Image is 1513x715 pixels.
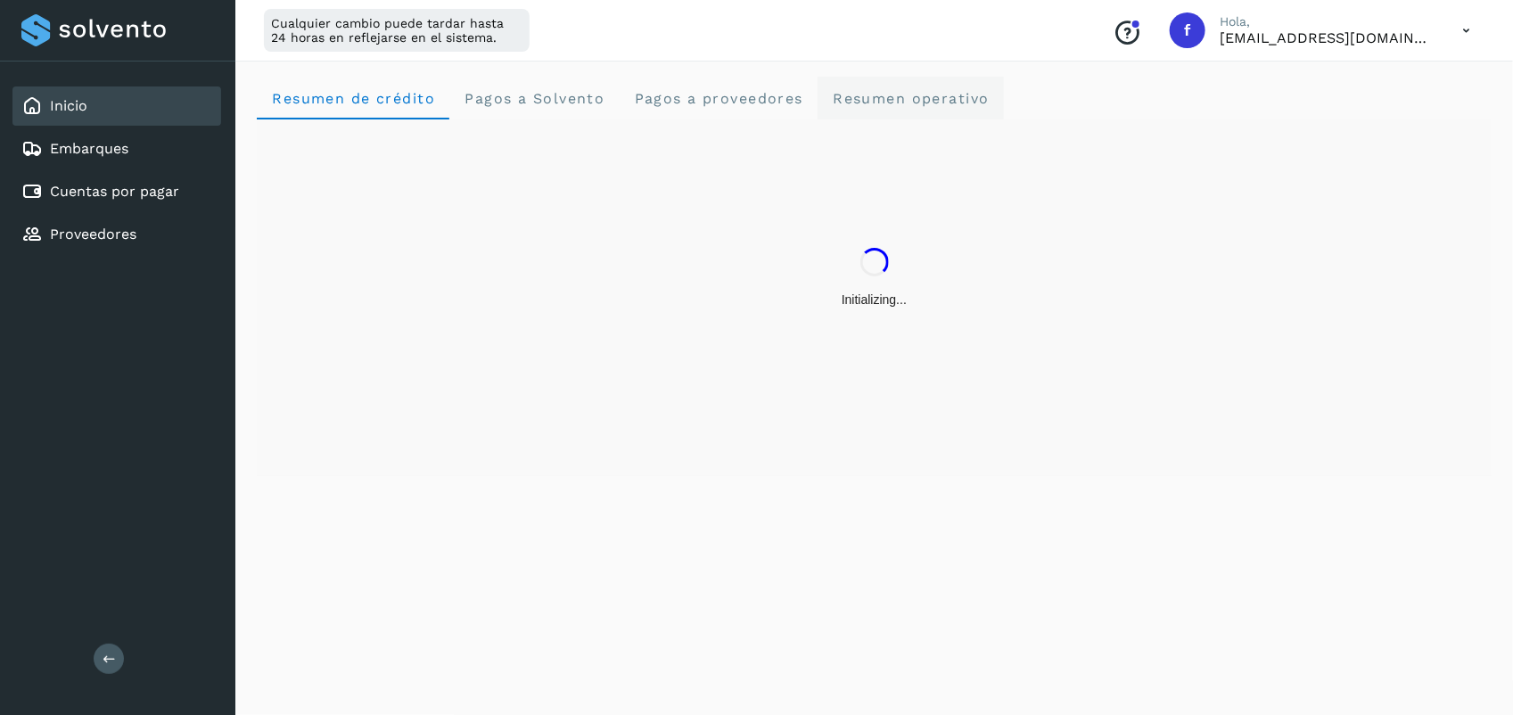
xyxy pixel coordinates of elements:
[50,97,87,114] a: Inicio
[50,140,128,157] a: Embarques
[12,129,221,168] div: Embarques
[12,215,221,254] div: Proveedores
[12,86,221,126] div: Inicio
[271,90,435,107] span: Resumen de crédito
[50,183,179,200] a: Cuentas por pagar
[832,90,990,107] span: Resumen operativo
[1220,29,1434,46] p: fepadilla@niagarawater.com
[264,9,530,52] div: Cualquier cambio puede tardar hasta 24 horas en reflejarse en el sistema.
[50,226,136,242] a: Proveedores
[12,172,221,211] div: Cuentas por pagar
[464,90,604,107] span: Pagos a Solvento
[1220,14,1434,29] p: Hola,
[633,90,803,107] span: Pagos a proveedores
